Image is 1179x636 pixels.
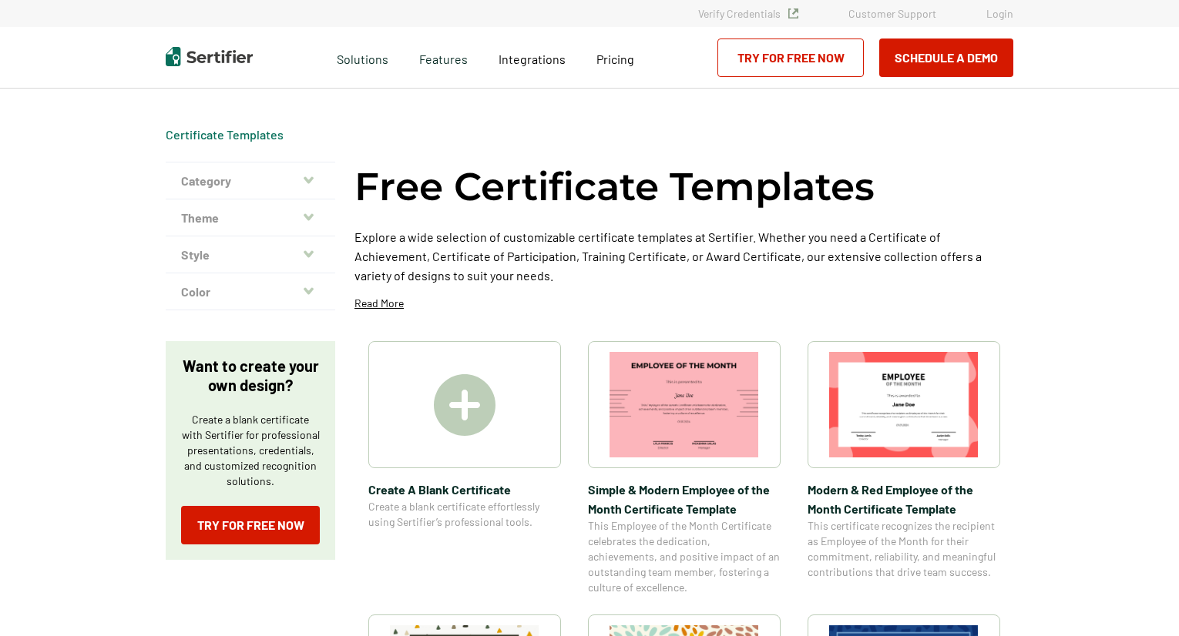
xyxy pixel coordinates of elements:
span: Create A Blank Certificate [368,480,561,499]
span: Simple & Modern Employee of the Month Certificate Template [588,480,781,518]
a: Verify Credentials [698,7,798,20]
img: Verified [788,8,798,18]
span: Modern & Red Employee of the Month Certificate Template [808,480,1000,518]
button: Category [166,162,335,199]
span: Certificate Templates [166,127,284,142]
a: Login [986,7,1013,20]
span: Integrations [499,52,566,66]
a: Certificate Templates [166,127,284,142]
a: Modern & Red Employee of the Month Certificate TemplateModern & Red Employee of the Month Certifi... [808,341,1000,595]
a: Try for Free Now [717,38,864,77]
span: Features [419,48,468,67]
span: This certificate recognizes the recipient as Employee of the Month for their commitment, reliabil... [808,518,1000,580]
h1: Free Certificate Templates [354,162,875,212]
button: Style [166,236,335,273]
img: Simple & Modern Employee of the Month Certificate Template [610,352,759,457]
span: This Employee of the Month Certificate celebrates the dedication, achievements, and positive impa... [588,518,781,595]
p: Create a blank certificate with Sertifier for professional presentations, credentials, and custom... [181,412,320,489]
span: Pricing [596,52,634,66]
a: Simple & Modern Employee of the Month Certificate TemplateSimple & Modern Employee of the Month C... [588,341,781,595]
span: Solutions [337,48,388,67]
button: Theme [166,199,335,236]
img: Sertifier | Digital Credentialing Platform [166,47,253,66]
span: Create a blank certificate effortlessly using Sertifier’s professional tools. [368,499,561,530]
a: Integrations [499,48,566,67]
button: Color [166,273,335,310]
a: Pricing [596,48,634,67]
img: Create A Blank Certificate [434,374,495,436]
div: Breadcrumb [166,127,284,142]
p: Want to create your own design? [181,356,320,395]
img: Modern & Red Employee of the Month Certificate Template [829,352,979,457]
a: Try for Free Now [181,506,320,544]
a: Customer Support [848,7,936,20]
p: Read More [354,296,404,311]
p: Explore a wide selection of customizable certificate templates at Sertifier. Whether you need a C... [354,227,1013,285]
